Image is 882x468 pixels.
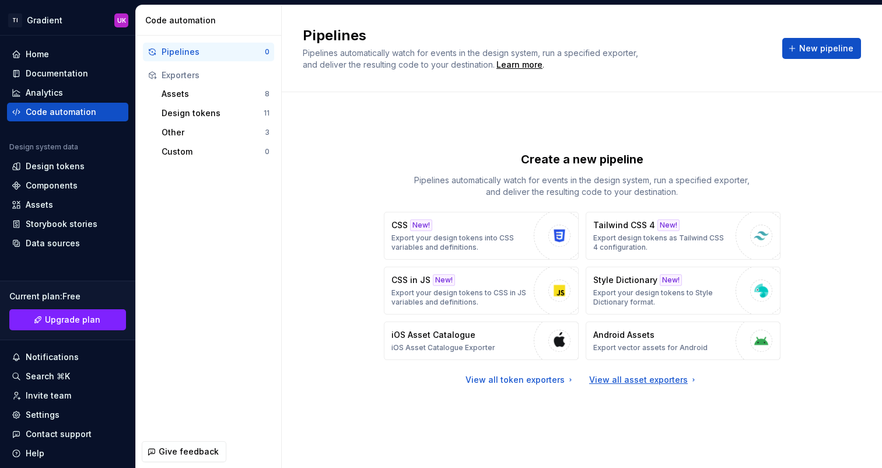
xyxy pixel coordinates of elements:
span: Upgrade plan [45,314,100,326]
div: Gradient [27,15,62,26]
p: Pipelines automatically watch for events in the design system, run a specified exporter, and deli... [407,174,757,198]
button: Upgrade plan [9,309,126,330]
button: Pipelines0 [143,43,274,61]
div: 8 [265,89,269,99]
p: Export your design tokens into CSS variables and definitions. [391,233,528,252]
p: Style Dictionary [593,274,657,286]
div: Settings [26,409,60,421]
a: Invite team [7,386,128,405]
a: Analytics [7,83,128,102]
button: Android AssetsExport vector assets for Android [586,322,780,360]
div: Custom [162,146,265,158]
button: Tailwind CSS 4New!Export design tokens as Tailwind CSS 4 configuration. [586,212,780,260]
span: New pipeline [799,43,853,54]
div: UK [117,16,126,25]
div: Current plan : Free [9,291,126,302]
span: . [495,61,544,69]
div: Analytics [26,87,63,99]
button: CSS in JSNew!Export your design tokens to CSS in JS variables and definitions. [384,267,579,315]
div: Help [26,448,44,459]
div: Other [162,127,265,138]
button: Contact support [7,425,128,443]
p: Tailwind CSS 4 [593,219,655,231]
p: iOS Asset Catalogue [391,329,475,341]
p: Export your design tokens to CSS in JS variables and definitions. [391,288,528,307]
span: Give feedback [159,446,219,457]
button: iOS Asset CatalogueiOS Asset Catalogue Exporter [384,322,579,360]
div: 3 [265,128,269,137]
div: Design system data [9,142,78,152]
div: Design tokens [162,107,264,119]
div: Search ⌘K [26,371,70,382]
div: Notifications [26,351,79,363]
div: Components [26,180,78,191]
a: View all asset exporters [589,374,698,386]
div: Contact support [26,428,92,440]
div: Storybook stories [26,218,97,230]
button: Help [7,444,128,463]
p: iOS Asset Catalogue Exporter [391,343,495,352]
a: Learn more [496,59,542,71]
button: Design tokens11 [157,104,274,123]
a: Settings [7,406,128,424]
button: Give feedback [142,441,226,462]
div: Assets [162,88,265,100]
div: Assets [26,199,53,211]
a: Assets [7,195,128,214]
button: CSSNew!Export your design tokens into CSS variables and definitions. [384,212,579,260]
p: CSS [391,219,408,231]
div: Design tokens [26,160,85,172]
div: Invite team [26,390,71,401]
div: Code automation [26,106,96,118]
div: 11 [264,109,269,118]
p: Export design tokens as Tailwind CSS 4 configuration. [593,233,730,252]
button: New pipeline [782,38,861,59]
a: Design tokens [7,157,128,176]
a: Components [7,176,128,195]
div: 0 [265,147,269,156]
div: New! [433,274,455,286]
button: TIGradientUK [2,8,133,33]
a: Storybook stories [7,215,128,233]
button: Search ⌘K [7,367,128,386]
p: Android Assets [593,329,654,341]
a: View all token exporters [466,374,575,386]
button: Assets8 [157,85,274,103]
button: Notifications [7,348,128,366]
div: Data sources [26,238,80,249]
div: New! [657,219,680,231]
div: TI [8,13,22,27]
div: Pipelines [162,46,265,58]
button: Style DictionaryNew!Export your design tokens to Style Dictionary format. [586,267,780,315]
button: Custom0 [157,142,274,161]
a: Data sources [7,234,128,253]
p: CSS in JS [391,274,430,286]
p: Export vector assets for Android [593,343,708,352]
p: Export your design tokens to Style Dictionary format. [593,288,730,307]
button: Other3 [157,123,274,142]
div: Home [26,48,49,60]
div: New! [660,274,682,286]
div: 0 [265,47,269,57]
h2: Pipelines [303,26,768,45]
div: New! [410,219,432,231]
div: Exporters [162,69,269,81]
div: Code automation [145,15,276,26]
span: Pipelines automatically watch for events in the design system, run a specified exporter, and deli... [303,48,640,69]
a: Home [7,45,128,64]
a: Documentation [7,64,128,83]
div: Documentation [26,68,88,79]
p: Create a new pipeline [521,151,643,167]
a: Code automation [7,103,128,121]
